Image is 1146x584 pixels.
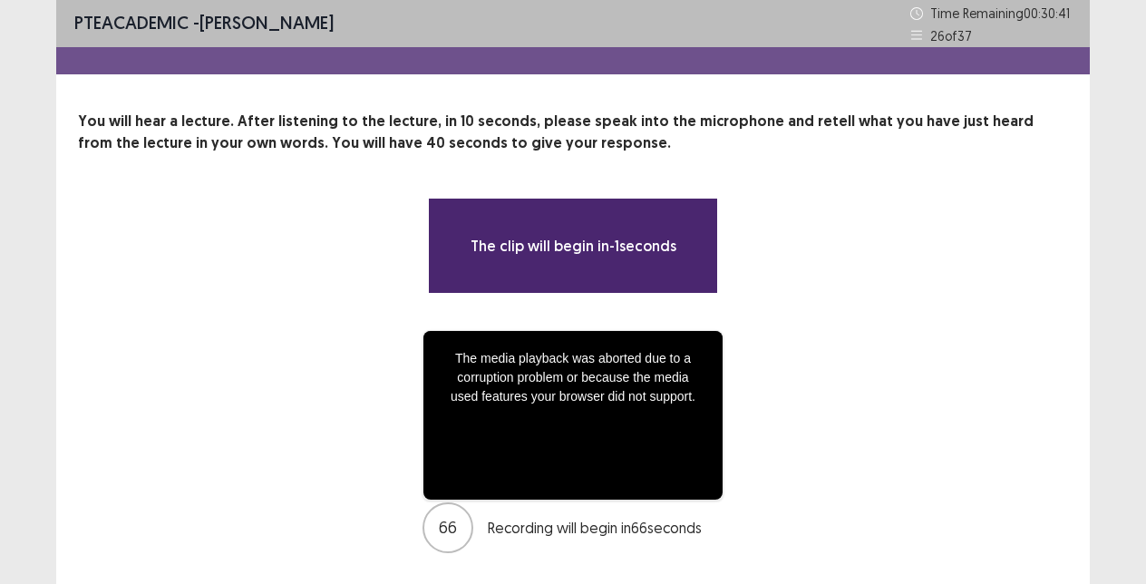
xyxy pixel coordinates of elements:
div: The media playback was aborted due to a corruption problem or because the media used features you... [423,331,723,500]
p: Time Remaining 00 : 30 : 41 [930,4,1072,23]
span: PTE academic [74,11,189,34]
p: You will hear a lecture. After listening to the lecture, in 10 seconds, please speak into the mic... [78,111,1068,154]
div: Modal Window [423,331,723,500]
p: 66 [439,515,457,540]
p: The clip will begin in -1 seconds [471,235,676,257]
div: Video Player [423,331,723,500]
p: - [PERSON_NAME] [74,9,334,36]
p: 26 of 37 [930,26,972,45]
p: Recording will begin in 66 seconds [488,517,724,539]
